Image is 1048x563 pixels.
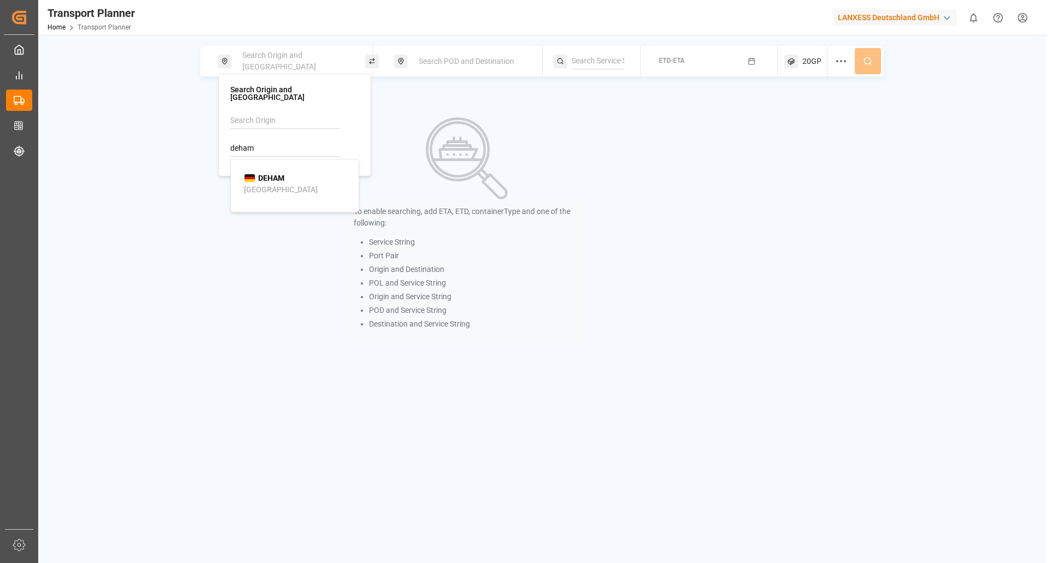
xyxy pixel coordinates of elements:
input: Search POL [230,140,340,157]
h4: Search Origin and [GEOGRAPHIC_DATA] [230,86,359,101]
span: ETD-ETA [659,57,684,64]
li: Origin and Destination [369,264,580,275]
li: Port Pair [369,250,580,262]
li: POL and Service String [369,277,580,289]
button: Help Center [986,5,1010,30]
li: Service String [369,236,580,248]
div: Transport Planner [47,5,135,21]
input: Search Origin [230,112,340,129]
img: Search [426,117,508,199]
a: Home [47,23,65,31]
b: DEHAM [258,174,284,182]
div: [GEOGRAPHIC_DATA] [244,184,318,195]
div: LANXESS Deutschland GmbH [833,10,957,26]
input: Search Service String [571,53,624,69]
li: Destination and Service String [369,318,580,330]
span: Search Origin and [GEOGRAPHIC_DATA] [242,51,316,71]
span: Search POD and Destination [419,57,514,66]
span: 20GP [802,56,821,67]
button: show 0 new notifications [961,5,986,30]
li: POD and Service String [369,305,580,316]
button: ETD-ETA [647,51,771,72]
li: Origin and Service String [369,291,580,303]
button: LANXESS Deutschland GmbH [833,7,961,28]
img: country [244,174,255,182]
p: To enable searching, add ETA, ETD, containerType and one of the following: [354,206,580,229]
